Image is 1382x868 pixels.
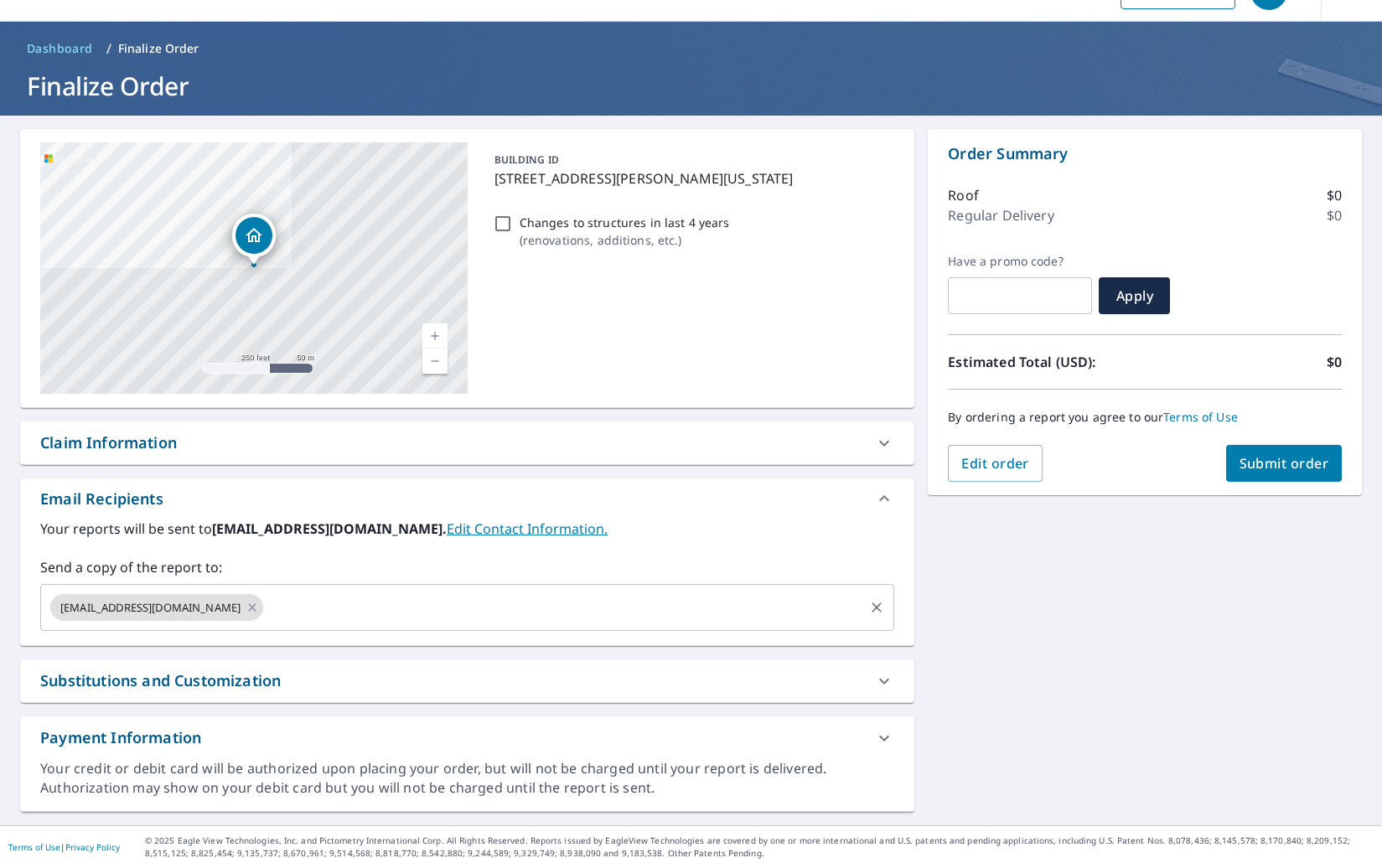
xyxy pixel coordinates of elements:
[212,519,447,538] b: [EMAIL_ADDRESS][DOMAIN_NAME].
[961,454,1029,473] span: Edit order
[1240,454,1329,473] span: Submit order
[948,142,1342,165] p: Order Summary
[106,39,111,59] li: /
[118,40,199,57] p: Finalize Order
[494,152,559,167] p: BUILDING ID
[50,594,263,621] div: [EMAIL_ADDRESS][DOMAIN_NAME]
[40,759,894,798] div: Your credit or debit card will be authorized upon placing your order, but will not be charged unt...
[50,600,251,616] span: [EMAIL_ADDRESS][DOMAIN_NAME]
[494,168,888,189] p: [STREET_ADDRESS][PERSON_NAME][US_STATE]
[8,842,120,852] p: |
[948,185,979,205] p: Roof
[520,231,730,249] p: ( renovations, additions, etc. )
[145,834,1374,860] p: © 2025 Eagle View Technologies, Inc. and Pictometry International Corp. All Rights Reserved. Repo...
[1163,409,1238,425] a: Terms of Use
[20,35,1362,62] nav: breadcrumb
[422,323,448,349] a: Current Level 17, Zoom In
[1327,205,1342,225] p: $0
[422,349,448,374] a: Current Level 17, Zoom Out
[40,669,281,692] div: Substitutions and Customization
[20,716,914,759] div: Payment Information
[40,519,894,539] label: Your reports will be sent to
[65,841,120,853] a: Privacy Policy
[40,431,177,454] div: Claim Information
[27,40,93,57] span: Dashboard
[20,35,100,62] a: Dashboard
[865,596,888,619] button: Clear
[20,478,914,519] div: Email Recipients
[948,410,1342,425] p: By ordering a report you agree to our
[20,69,1362,103] h1: Finalize Order
[232,214,276,266] div: Dropped pin, building 1, Residential property, 12304 Ladonna Dr Oklahoma City, OK 73170
[948,445,1043,482] button: Edit order
[1112,287,1157,305] span: Apply
[8,841,60,853] a: Terms of Use
[20,421,914,464] div: Claim Information
[447,519,608,538] a: EditContactInfo
[948,254,1092,269] label: Have a promo code?
[520,214,730,231] p: Changes to structures in last 4 years
[20,659,914,702] div: Substitutions and Customization
[1226,445,1343,482] button: Submit order
[948,205,1053,225] p: Regular Delivery
[40,488,163,510] div: Email Recipients
[1099,277,1170,314] button: Apply
[40,557,894,577] label: Send a copy of the report to:
[1327,185,1342,205] p: $0
[948,352,1145,372] p: Estimated Total (USD):
[40,726,201,749] div: Payment Information
[1327,352,1342,372] p: $0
